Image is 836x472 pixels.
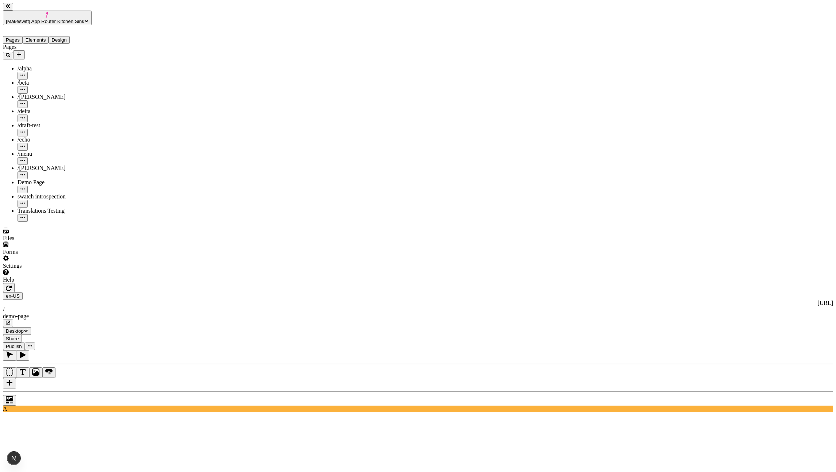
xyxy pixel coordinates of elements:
[18,193,108,200] div: swatch introspection
[18,165,108,171] div: /[PERSON_NAME]
[6,19,84,24] span: [Makeswift] App Router Kitchen Sink
[6,336,19,341] span: Share
[3,44,108,50] div: Pages
[18,65,108,72] div: /alpha
[18,179,108,186] div: Demo Page
[3,335,22,343] button: Share
[3,327,31,335] button: Desktop
[49,36,70,44] button: Design
[29,367,42,378] button: Image
[18,122,108,129] div: /draft-test
[3,235,108,241] div: Files
[13,50,25,59] button: Add new
[18,108,108,115] div: /delta
[42,367,55,378] button: Button
[3,406,833,412] div: A
[16,367,29,378] button: Text
[3,263,108,269] div: Settings
[3,276,108,283] div: Help
[6,344,22,349] span: Publish
[6,293,20,299] span: en-US
[18,151,108,157] div: /menu
[3,343,25,350] button: Publish
[23,36,49,44] button: Elements
[18,94,108,100] div: /[PERSON_NAME]
[18,136,108,143] div: /echo
[18,208,108,214] div: Translations Testing
[3,306,833,313] div: /
[3,36,23,44] button: Pages
[3,367,16,378] button: Box
[18,80,108,86] div: /beta
[6,328,24,334] span: Desktop
[3,249,108,255] div: Forms
[3,300,833,306] div: [URL]
[3,313,833,320] div: demo-page
[3,11,92,25] button: [Makeswift] App Router Kitchen Sink
[3,292,23,300] button: Open locale picker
